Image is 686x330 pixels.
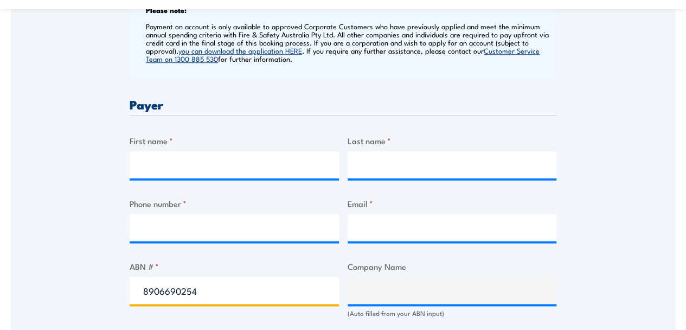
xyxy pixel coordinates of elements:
[130,197,339,210] label: Phone number
[348,260,557,273] label: Company Name
[130,134,339,147] label: First name
[348,308,557,319] div: (Auto filled from your ABN input)
[130,98,556,111] h3: Payer
[178,46,302,55] a: you can download the application HERE
[130,260,339,273] label: ABN #
[146,4,187,15] b: Please note:
[146,22,554,63] p: Payment on account is only available to approved Corporate Customers who have previously applied ...
[146,46,540,63] a: Customer Service Team on 1300 885 530
[348,197,557,210] label: Email
[348,134,557,147] label: Last name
